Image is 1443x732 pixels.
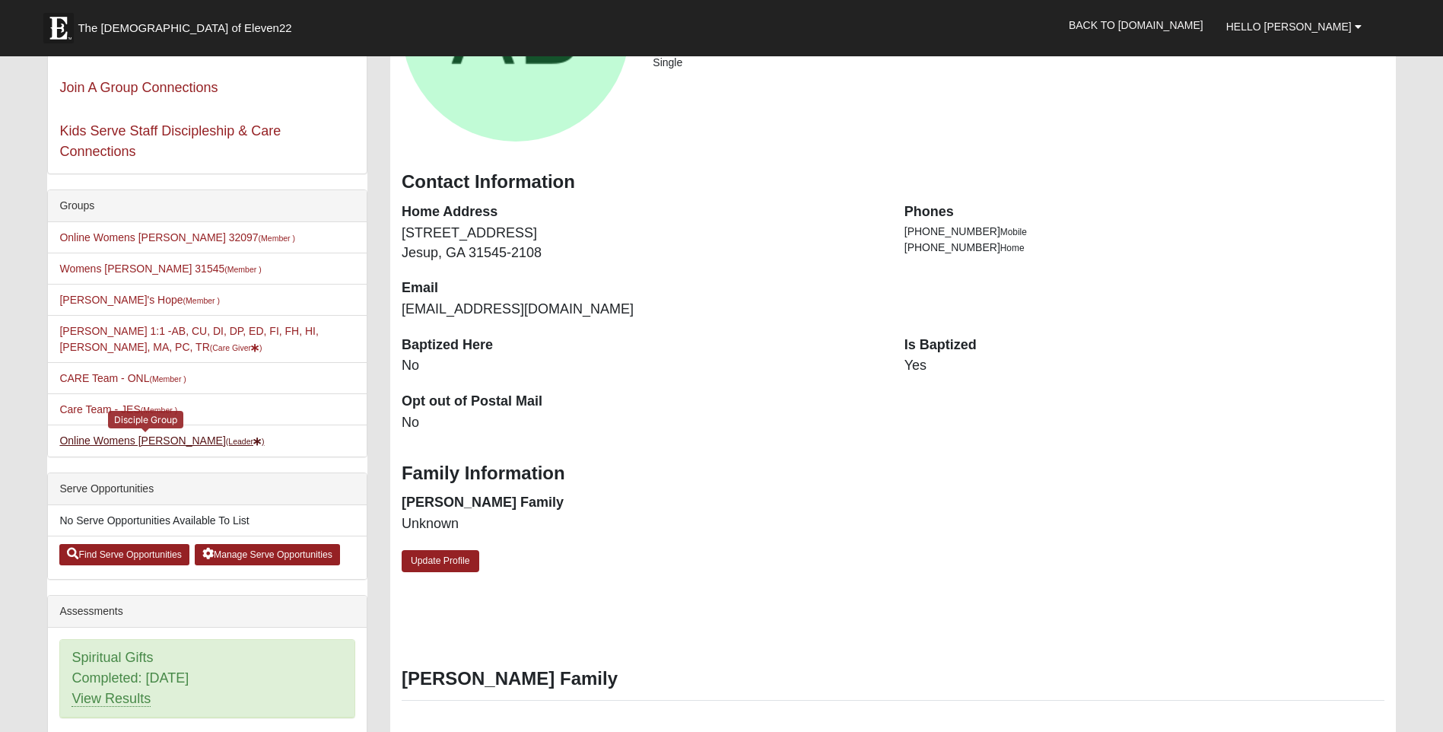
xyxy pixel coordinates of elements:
[1226,21,1352,33] span: Hello [PERSON_NAME]
[59,263,261,275] a: Womens [PERSON_NAME] 31545(Member )
[402,550,479,572] a: Update Profile
[195,544,340,565] a: Manage Serve Opportunities
[402,224,882,263] dd: [STREET_ADDRESS] Jesup, GA 31545-2108
[402,668,1384,690] h3: [PERSON_NAME] Family
[402,392,882,412] dt: Opt out of Postal Mail
[59,403,177,415] a: Care Team - JES(Member )
[210,343,262,352] small: (Care Giver )
[149,374,186,384] small: (Member )
[59,325,318,353] a: [PERSON_NAME] 1:1 -AB, CU, DI, DP, ED, FI, FH, HI, [PERSON_NAME], MA, PC, TR(Care Giver)
[108,411,183,428] div: Disciple Group
[59,231,295,243] a: Online Womens [PERSON_NAME] 32097(Member )
[59,544,189,565] a: Find Serve Opportunities
[1215,8,1373,46] a: Hello [PERSON_NAME]
[402,171,1384,193] h3: Contact Information
[141,406,177,415] small: (Member )
[72,691,151,707] a: View Results
[402,300,882,320] dd: [EMAIL_ADDRESS][DOMAIN_NAME]
[60,640,354,718] div: Spiritual Gifts Completed: [DATE]
[183,296,220,305] small: (Member )
[1000,227,1027,237] span: Mobile
[904,336,1384,355] dt: Is Baptized
[48,505,367,536] li: No Serve Opportunities Available To List
[59,434,264,447] a: Online Womens [PERSON_NAME](Leader)
[402,493,882,513] dt: [PERSON_NAME] Family
[224,265,261,274] small: (Member )
[48,596,367,628] div: Assessments
[259,234,295,243] small: (Member )
[904,224,1384,240] li: [PHONE_NUMBER]
[402,336,882,355] dt: Baptized Here
[402,413,882,433] dd: No
[59,372,186,384] a: CARE Team - ONL(Member )
[402,356,882,376] dd: No
[402,202,882,222] dt: Home Address
[904,202,1384,222] dt: Phones
[904,356,1384,376] dd: Yes
[48,473,367,505] div: Serve Opportunities
[78,21,291,36] span: The [DEMOGRAPHIC_DATA] of Eleven22
[43,13,74,43] img: Eleven22 logo
[226,437,265,446] small: (Leader )
[904,240,1384,256] li: [PHONE_NUMBER]
[402,514,882,534] dd: Unknown
[402,463,1384,485] h3: Family Information
[1057,6,1215,44] a: Back to [DOMAIN_NAME]
[36,5,340,43] a: The [DEMOGRAPHIC_DATA] of Eleven22
[59,80,218,95] a: Join A Group Connections
[1000,243,1025,253] span: Home
[59,123,281,159] a: Kids Serve Staff Discipleship & Care Connections
[402,278,882,298] dt: Email
[59,294,220,306] a: [PERSON_NAME]'s Hope(Member )
[48,190,367,222] div: Groups
[653,55,1384,71] li: Single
